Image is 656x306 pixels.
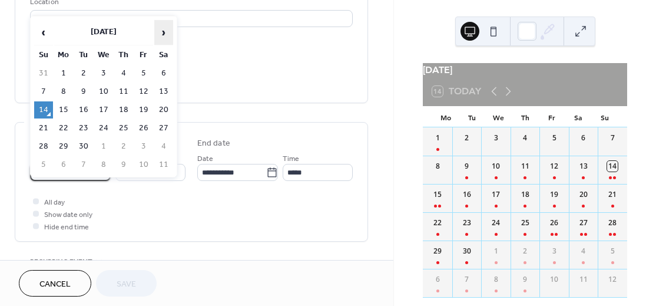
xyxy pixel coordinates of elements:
[512,106,538,127] div: Th
[520,133,531,143] div: 4
[520,161,531,172] div: 11
[154,156,173,173] td: 11
[485,106,512,127] div: We
[54,47,73,64] th: Mo
[491,161,501,172] div: 10
[538,106,565,127] div: Fr
[94,47,113,64] th: We
[462,246,472,256] div: 30
[423,63,627,77] div: [DATE]
[54,138,73,155] td: 29
[565,106,591,127] div: Sa
[520,274,531,285] div: 9
[134,156,153,173] td: 10
[134,65,153,82] td: 5
[154,65,173,82] td: 6
[520,246,531,256] div: 2
[197,137,230,150] div: End date
[54,101,73,119] td: 15
[491,246,501,256] div: 1
[94,83,113,100] td: 10
[462,161,472,172] div: 9
[549,274,559,285] div: 10
[94,156,113,173] td: 8
[114,156,133,173] td: 9
[54,156,73,173] td: 6
[549,246,559,256] div: 3
[491,133,501,143] div: 3
[134,47,153,64] th: Fr
[462,274,472,285] div: 7
[432,161,443,172] div: 8
[134,138,153,155] td: 3
[134,83,153,100] td: 12
[74,138,93,155] td: 30
[74,120,93,137] td: 23
[197,153,213,165] span: Date
[462,189,472,200] div: 16
[520,218,531,228] div: 25
[549,218,559,228] div: 26
[591,106,618,127] div: Su
[74,65,93,82] td: 2
[30,256,92,268] span: Recurring event
[283,153,299,165] span: Time
[44,209,92,221] span: Show date only
[154,47,173,64] th: Sa
[578,274,589,285] div: 11
[34,138,53,155] td: 28
[134,120,153,137] td: 26
[114,138,133,155] td: 2
[607,161,618,172] div: 14
[114,65,133,82] td: 4
[607,189,618,200] div: 21
[578,246,589,256] div: 4
[432,133,443,143] div: 1
[549,161,559,172] div: 12
[578,161,589,172] div: 13
[54,65,73,82] td: 1
[155,21,173,44] span: ›
[154,83,173,100] td: 13
[462,218,472,228] div: 23
[432,246,443,256] div: 29
[34,101,53,119] td: 14
[462,133,472,143] div: 2
[578,133,589,143] div: 6
[44,221,89,233] span: Hide end time
[491,274,501,285] div: 8
[607,133,618,143] div: 7
[520,189,531,200] div: 18
[578,189,589,200] div: 20
[549,189,559,200] div: 19
[54,120,73,137] td: 22
[432,189,443,200] div: 15
[154,120,173,137] td: 27
[607,246,618,256] div: 5
[54,83,73,100] td: 8
[74,101,93,119] td: 16
[35,21,52,44] span: ‹
[491,218,501,228] div: 24
[34,156,53,173] td: 5
[54,20,153,45] th: [DATE]
[578,218,589,228] div: 27
[94,120,113,137] td: 24
[114,101,133,119] td: 18
[34,65,53,82] td: 31
[432,274,443,285] div: 6
[114,120,133,137] td: 25
[154,101,173,119] td: 20
[44,196,65,209] span: All day
[19,270,91,297] button: Cancel
[34,120,53,137] td: 21
[34,47,53,64] th: Su
[114,47,133,64] th: Th
[154,138,173,155] td: 4
[114,83,133,100] td: 11
[74,83,93,100] td: 9
[607,218,618,228] div: 28
[432,218,443,228] div: 22
[607,274,618,285] div: 12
